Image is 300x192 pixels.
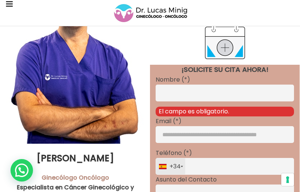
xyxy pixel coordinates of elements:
[156,148,294,158] p: Teléfono (*)
[156,175,294,185] p: Asunto del Contacto
[36,152,114,164] strong: [PERSON_NAME]
[156,116,294,126] p: Email (*)
[6,173,144,183] a: Ginecólogo Oncólogo
[281,173,294,186] button: Sus preferencias de consentimiento para tecnologías de seguimiento
[159,158,185,174] div: +34
[113,3,188,23] img: Mobile Logo
[156,75,294,85] p: Nombre (*)
[156,158,185,174] div: Spain (España): +34
[202,20,247,65] img: Contacto Ginecólogo Valencia
[156,107,294,116] span: El campo es obligatorio.
[181,65,268,74] strong: ¡SOLICITE SU CITA AHORA!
